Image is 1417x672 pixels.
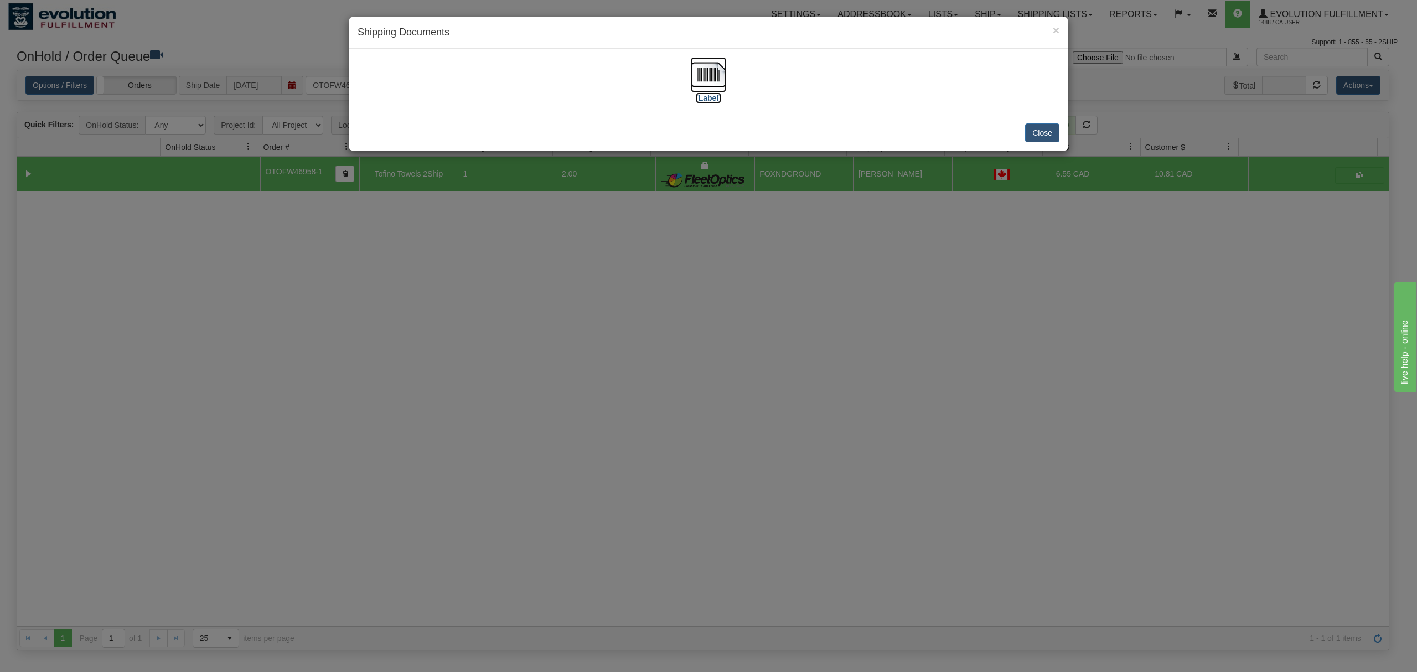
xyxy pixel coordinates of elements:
[691,57,726,92] img: barcode.jpg
[1025,123,1059,142] button: Close
[1392,280,1416,392] iframe: chat widget
[696,92,721,104] label: [Label]
[1053,24,1059,37] span: ×
[691,69,726,102] a: [Label]
[8,7,102,20] div: live help - online
[358,25,1059,40] h4: Shipping Documents
[1053,24,1059,36] button: Close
